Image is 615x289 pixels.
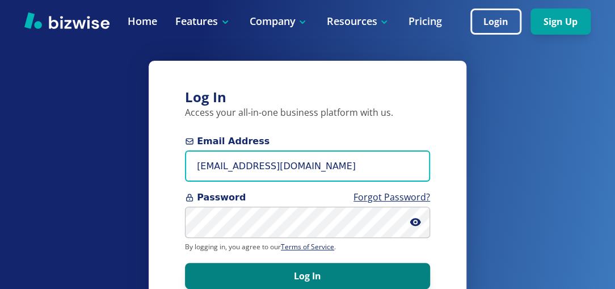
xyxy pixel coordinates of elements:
p: By logging in, you agree to our . [185,242,430,252]
img: Bizwise Logo [24,12,109,29]
a: Home [128,14,157,28]
p: Resources [326,14,390,28]
p: Access your all-in-one business platform with us. [185,107,430,119]
a: Terms of Service [281,242,334,252]
button: Login [470,9,521,35]
a: Login [470,16,530,27]
p: Company [249,14,308,28]
a: Forgot Password? [353,191,430,203]
span: Email Address [185,135,430,148]
p: Features [175,14,231,28]
a: Pricing [408,14,441,28]
a: Sign Up [530,16,591,27]
button: Log In [185,263,430,289]
h3: Log In [185,88,430,107]
input: you@example.com [185,150,430,182]
span: Password [185,191,430,204]
button: Sign Up [530,9,591,35]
